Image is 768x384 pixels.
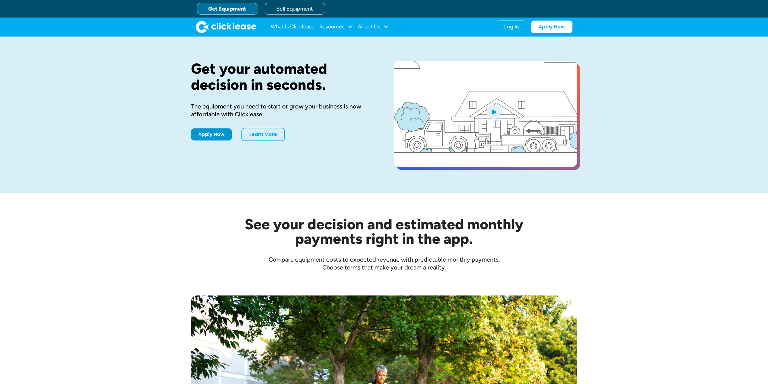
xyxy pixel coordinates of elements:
[241,128,285,141] a: Learn More
[215,217,553,246] h2: See your decision and estimated monthly payments right in the app.
[191,61,374,93] h1: Get your automated decision in seconds.
[191,256,577,271] div: Compare equipment costs to expected revenue with predictable monthly payments. Choose terms that ...
[319,21,353,33] div: Resources
[486,103,502,120] img: Blue play button logo on a light blue circular background
[504,24,519,30] div: Log In
[196,21,256,33] a: home
[358,21,389,33] div: About Us
[531,21,572,33] a: Apply Now
[191,102,374,118] div: The equipment you need to start or grow your business is now affordable with Clicklease.
[197,3,257,15] a: Get Equipment
[394,61,577,167] a: open lightbox
[191,128,232,140] a: Apply Now
[196,21,256,33] img: Clicklease logo
[271,21,314,33] a: What Is Clicklease
[265,3,325,15] a: Sell Equipment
